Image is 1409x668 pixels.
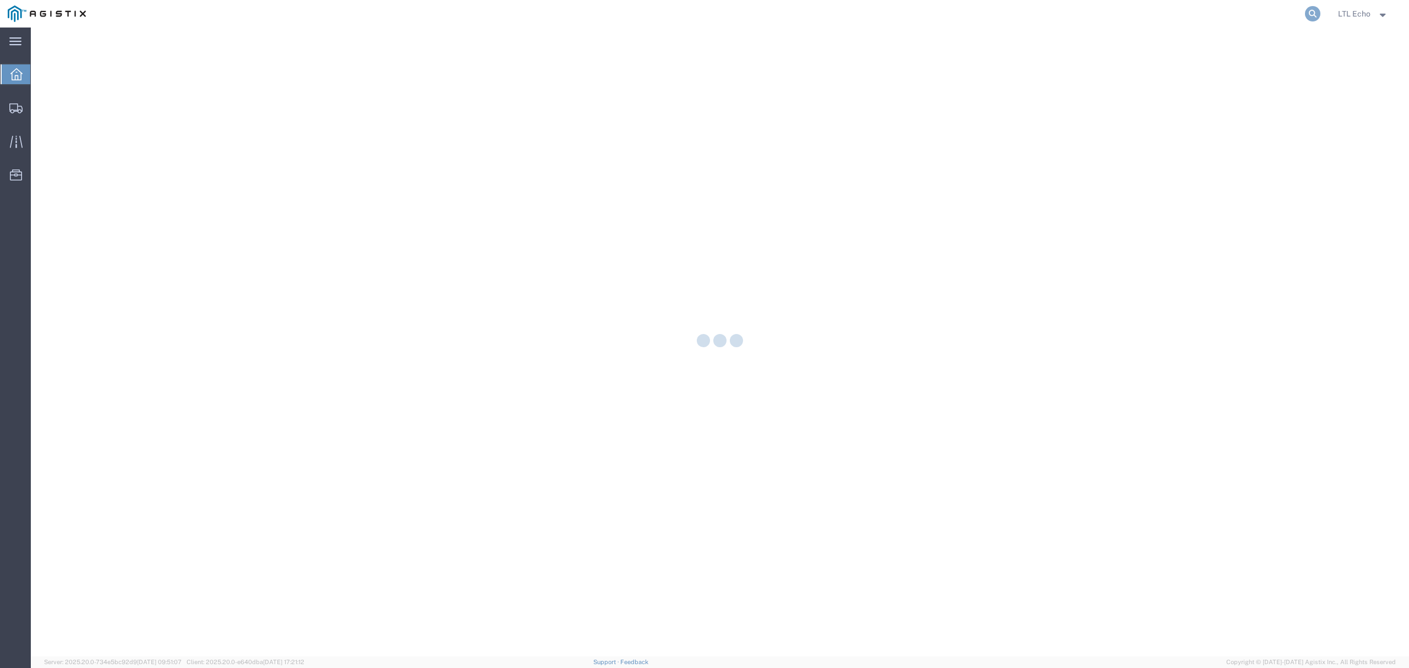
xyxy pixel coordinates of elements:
a: Support [593,659,621,665]
span: [DATE] 09:51:07 [137,659,182,665]
span: Copyright © [DATE]-[DATE] Agistix Inc., All Rights Reserved [1226,658,1396,667]
span: [DATE] 17:21:12 [263,659,304,665]
span: Server: 2025.20.0-734e5bc92d9 [44,659,182,665]
img: logo [8,6,86,22]
span: Client: 2025.20.0-e640dba [187,659,304,665]
a: Feedback [620,659,648,665]
button: LTL Echo [1337,7,1394,20]
span: LTL Echo [1338,8,1370,20]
